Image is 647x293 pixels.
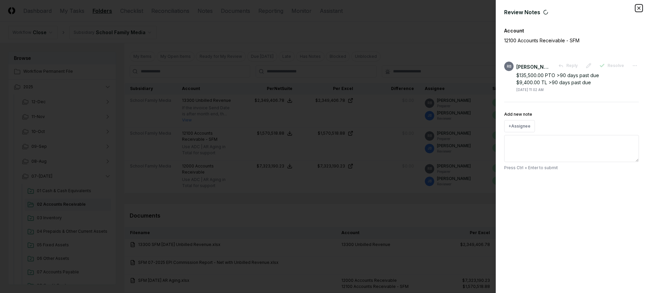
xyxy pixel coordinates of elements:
[516,87,544,92] div: [DATE] 11:02 AM
[504,37,616,44] p: 12100 Accounts Receivable - SFM
[504,8,639,16] div: Review Notes
[516,63,550,70] div: [PERSON_NAME]
[504,112,532,117] label: Add new note
[504,165,639,171] p: Press Ctrl + Enter to submit
[554,60,582,72] button: Reply
[607,63,624,69] span: Resolve
[504,120,535,132] button: +Assignee
[516,72,639,86] div: $135,500.00 PTO >90 days past due $9,400.00 TL >90 days past due
[507,64,511,69] span: RB
[595,60,628,72] button: Resolve
[504,27,639,34] div: Account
